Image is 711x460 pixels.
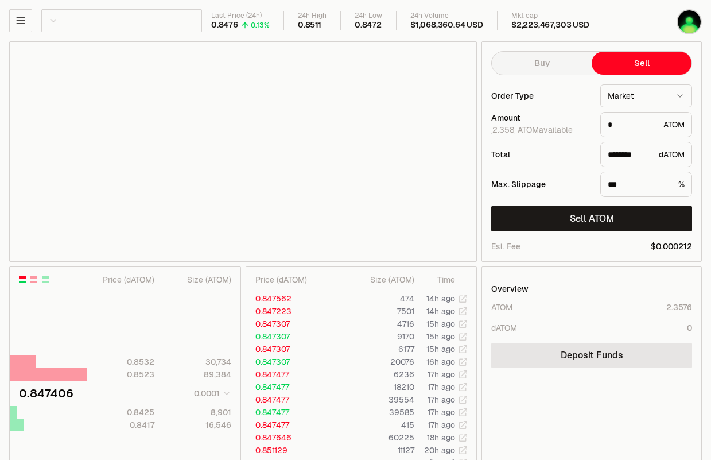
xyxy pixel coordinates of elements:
[336,343,415,355] td: 6177
[491,125,573,135] span: ATOM available
[336,393,415,406] td: 39554
[19,385,73,401] div: 0.847406
[355,11,382,20] div: 24h Low
[600,84,692,107] button: Market
[336,318,415,330] td: 4716
[336,305,415,318] td: 7501
[428,407,455,418] time: 17h ago
[428,369,455,380] time: 17h ago
[600,172,692,197] div: %
[511,20,589,30] div: $2,223,467,303 USD
[246,406,336,419] td: 0.847477
[491,283,529,295] div: Overview
[251,21,270,30] div: 0.13%
[600,112,692,137] div: ATOM
[592,52,691,75] button: Sell
[491,114,591,122] div: Amount
[345,274,414,285] div: Size ( ATOM )
[491,343,692,368] a: Deposit Funds
[246,330,336,343] td: 0.847307
[491,125,515,134] button: 2.358
[491,301,512,313] div: ATOM
[426,293,455,304] time: 14h ago
[687,322,692,334] div: 0
[255,274,336,285] div: Price ( dATOM )
[426,344,455,354] time: 15h ago
[426,319,455,329] time: 15h ago
[491,180,591,188] div: Max. Slippage
[246,292,336,305] td: 0.847562
[246,419,336,431] td: 0.847477
[336,406,415,419] td: 39585
[336,355,415,368] td: 20076
[164,419,231,431] div: 16,546
[426,357,455,367] time: 16h ago
[491,150,591,159] div: Total
[87,419,154,431] div: 0.8417
[410,11,483,20] div: 24h Volume
[426,331,455,342] time: 15h ago
[336,419,415,431] td: 415
[336,330,415,343] td: 9170
[298,11,327,20] div: 24h High
[426,306,455,316] time: 14h ago
[428,382,455,392] time: 17h ago
[677,9,702,34] img: pump mars
[410,20,483,30] div: $1,068,360.64 USD
[651,241,692,252] span: $0.000212
[427,432,455,443] time: 18h ago
[428,420,455,430] time: 17h ago
[87,369,154,380] div: 0.8523
[10,42,476,261] iframe: Financial Chart
[424,274,455,285] div: Time
[41,275,50,284] button: Show Buy Orders Only
[246,393,336,406] td: 0.847477
[492,52,592,75] button: Buy
[164,407,231,418] div: 8,901
[355,20,382,30] div: 0.8472
[600,142,692,167] div: dATOM
[491,92,591,100] div: Order Type
[491,241,520,252] div: Est. Fee
[336,444,415,457] td: 11127
[211,20,238,30] div: 0.8476
[336,381,415,393] td: 18210
[336,368,415,381] td: 6236
[246,444,336,457] td: 0.851129
[211,11,270,20] div: Last Price (24h)
[491,206,692,231] button: Sell ATOM
[191,386,231,400] button: 0.0001
[246,368,336,381] td: 0.847477
[87,274,154,285] div: Price ( dATOM )
[298,20,321,30] div: 0.8511
[87,356,154,368] div: 0.8532
[18,275,27,284] button: Show Buy and Sell Orders
[29,275,38,284] button: Show Sell Orders Only
[246,431,336,444] td: 0.847646
[511,11,589,20] div: Mkt cap
[336,431,415,444] td: 60225
[428,395,455,405] time: 17h ago
[246,318,336,330] td: 0.847307
[87,407,154,418] div: 0.8425
[424,445,455,455] time: 20h ago
[491,322,517,334] div: dATOM
[164,356,231,368] div: 30,734
[164,274,231,285] div: Size ( ATOM )
[666,301,692,313] div: 2.3576
[336,292,415,305] td: 474
[246,381,336,393] td: 0.847477
[246,343,336,355] td: 0.847307
[246,355,336,368] td: 0.847307
[164,369,231,380] div: 89,384
[246,305,336,318] td: 0.847223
